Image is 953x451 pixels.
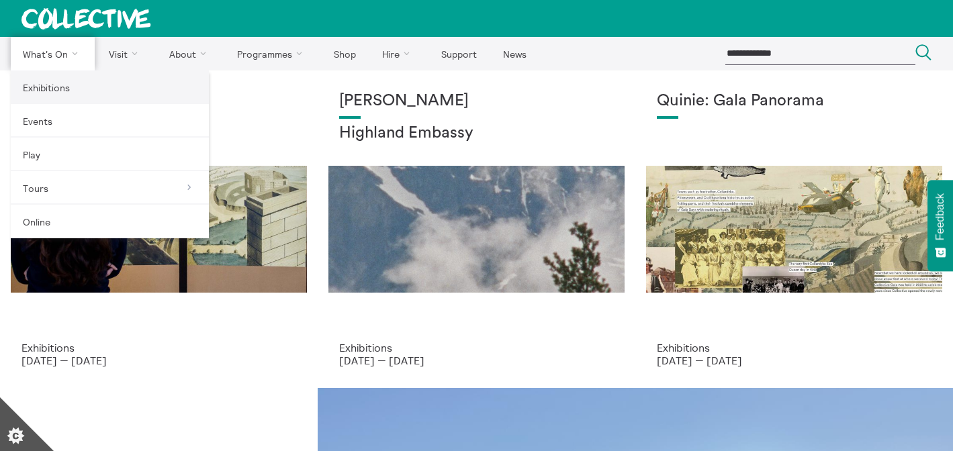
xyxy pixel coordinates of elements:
[491,37,538,70] a: News
[429,37,488,70] a: Support
[11,37,95,70] a: What's On
[339,354,614,366] p: [DATE] — [DATE]
[97,37,155,70] a: Visit
[339,124,614,143] h2: Highland Embassy
[11,171,209,205] a: Tours
[657,342,932,354] p: Exhibitions
[339,342,614,354] p: Exhibitions
[927,180,953,271] button: Feedback - Show survey
[21,342,296,354] p: Exhibitions
[11,104,209,138] a: Events
[339,92,614,111] h1: [PERSON_NAME]
[318,70,635,388] a: Solar wheels 17 [PERSON_NAME] Highland Embassy Exhibitions [DATE] — [DATE]
[226,37,320,70] a: Programmes
[635,70,953,388] a: Josie Vallely Quinie: Gala Panorama Exhibitions [DATE] — [DATE]
[11,205,209,238] a: Online
[934,193,946,240] span: Feedback
[657,354,932,366] p: [DATE] — [DATE]
[322,37,367,70] a: Shop
[157,37,223,70] a: About
[657,92,932,111] h1: Quinie: Gala Panorama
[11,138,209,171] a: Play
[11,70,209,104] a: Exhibitions
[21,354,296,366] p: [DATE] — [DATE]
[371,37,427,70] a: Hire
